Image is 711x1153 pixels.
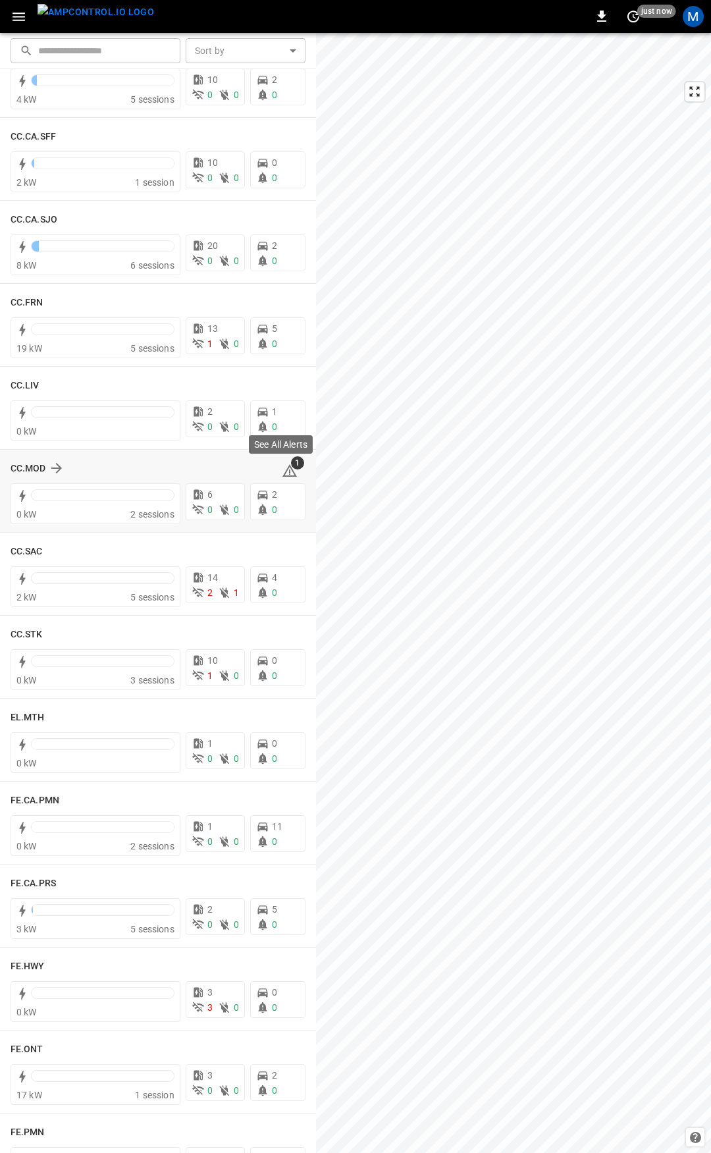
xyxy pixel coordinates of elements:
[234,670,239,681] span: 0
[207,421,213,432] span: 0
[272,753,277,764] span: 0
[272,836,277,847] span: 0
[207,240,218,251] span: 20
[623,6,644,27] button: set refresh interval
[207,406,213,417] span: 2
[130,592,174,603] span: 5 sessions
[135,1090,174,1100] span: 1 session
[11,959,45,974] h6: FE.HWY
[16,94,37,105] span: 4 kW
[16,177,37,188] span: 2 kW
[316,33,711,1153] canvas: Map
[11,462,46,476] h6: CC.MOD
[207,919,213,930] span: 0
[11,711,45,725] h6: EL.MTH
[38,4,154,20] img: ampcontrol.io logo
[207,504,213,515] span: 0
[207,738,213,749] span: 1
[207,836,213,847] span: 0
[207,255,213,266] span: 0
[16,1007,37,1017] span: 0 kW
[272,240,277,251] span: 2
[272,157,277,168] span: 0
[135,177,174,188] span: 1 session
[130,924,174,934] span: 5 sessions
[272,323,277,334] span: 5
[272,504,277,515] span: 0
[234,173,239,183] span: 0
[272,587,277,598] span: 0
[272,1085,277,1096] span: 0
[207,157,218,168] span: 10
[207,587,213,598] span: 2
[130,509,174,520] span: 2 sessions
[16,924,37,934] span: 3 kW
[272,919,277,930] span: 0
[16,343,42,354] span: 19 kW
[16,841,37,851] span: 0 kW
[272,1070,277,1081] span: 2
[272,821,282,832] span: 11
[207,338,213,349] span: 1
[234,255,239,266] span: 0
[207,489,213,500] span: 6
[272,489,277,500] span: 2
[16,1090,42,1100] span: 17 kW
[683,6,704,27] div: profile-icon
[272,572,277,583] span: 4
[207,821,213,832] span: 1
[207,655,218,666] span: 10
[11,1042,43,1057] h6: FE.ONT
[272,655,277,666] span: 0
[234,1085,239,1096] span: 0
[11,296,43,310] h6: CC.FRN
[272,90,277,100] span: 0
[11,793,59,808] h6: FE.CA.PMN
[207,670,213,681] span: 1
[11,1125,45,1140] h6: FE.PMN
[291,456,304,469] span: 1
[207,90,213,100] span: 0
[234,836,239,847] span: 0
[234,421,239,432] span: 0
[207,1002,213,1013] span: 3
[272,904,277,915] span: 5
[207,753,213,764] span: 0
[130,675,174,685] span: 3 sessions
[272,338,277,349] span: 0
[11,545,43,559] h6: CC.SAC
[637,5,676,18] span: just now
[11,130,56,144] h6: CC.CA.SFF
[207,987,213,998] span: 3
[234,90,239,100] span: 0
[130,841,174,851] span: 2 sessions
[207,74,218,85] span: 10
[11,213,57,227] h6: CC.CA.SJO
[11,379,39,393] h6: CC.LIV
[234,587,239,598] span: 1
[207,904,213,915] span: 2
[207,323,218,334] span: 13
[11,876,56,891] h6: FE.CA.PRS
[207,1070,213,1081] span: 3
[272,255,277,266] span: 0
[272,670,277,681] span: 0
[272,738,277,749] span: 0
[272,173,277,183] span: 0
[130,94,174,105] span: 5 sessions
[234,753,239,764] span: 0
[207,1085,213,1096] span: 0
[16,675,37,685] span: 0 kW
[272,406,277,417] span: 1
[254,438,307,451] p: See All Alerts
[207,173,213,183] span: 0
[16,260,37,271] span: 8 kW
[11,628,43,642] h6: CC.STK
[272,421,277,432] span: 0
[207,572,218,583] span: 14
[16,758,37,768] span: 0 kW
[272,987,277,998] span: 0
[272,74,277,85] span: 2
[234,1002,239,1013] span: 0
[234,338,239,349] span: 0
